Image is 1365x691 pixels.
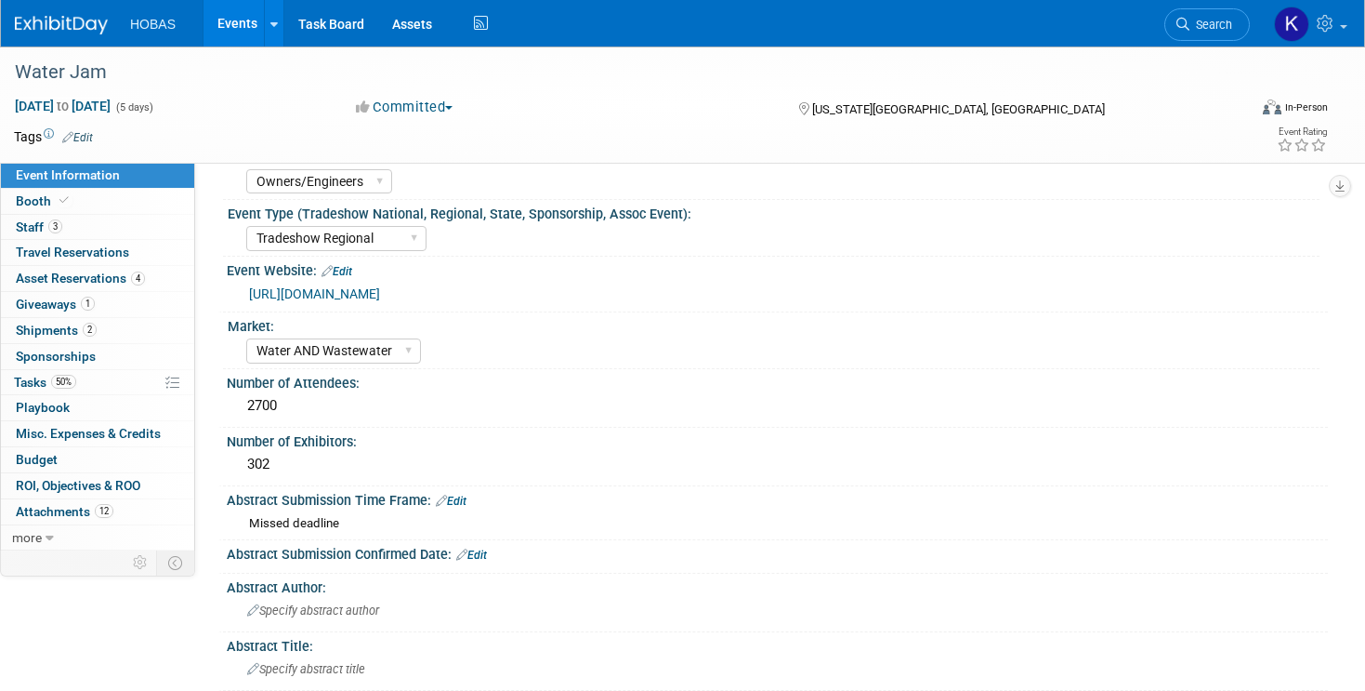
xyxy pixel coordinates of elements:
span: 4 [131,272,145,286]
span: more [12,530,42,545]
div: 302 [241,450,1314,479]
span: Misc. Expenses & Credits [16,426,161,441]
td: Toggle Event Tabs [157,551,195,575]
span: 50% [51,375,76,389]
span: Search [1189,18,1232,32]
span: 1 [81,297,95,311]
a: Playbook [1,395,194,420]
span: 3 [48,219,62,233]
span: Attachments [16,504,113,519]
i: Booth reservation complete [59,195,69,206]
a: Booth [1,189,194,214]
img: Krzysztof Kwiatkowski [1274,7,1309,42]
div: Market: [228,312,1319,336]
a: Edit [456,549,487,562]
a: Edit [322,265,352,278]
div: Event Rating [1277,127,1327,137]
span: 12 [95,504,113,518]
a: Sponsorships [1,344,194,369]
div: Abstract Title: [227,632,1328,656]
span: Specify abstract title [247,662,365,676]
div: Abstract Author: [227,574,1328,597]
td: Tags [14,127,93,146]
a: Asset Reservations4 [1,266,194,291]
a: ROI, Objectives & ROO [1,473,194,498]
div: Water Jam [8,56,1216,89]
a: Edit [436,495,466,508]
span: Giveaways [16,297,95,312]
span: to [54,99,72,113]
span: Shipments [16,323,97,338]
a: Edit [62,131,93,144]
a: Tasks50% [1,370,194,395]
span: [DATE] [DATE] [14,98,112,114]
span: HOBAS [130,17,176,32]
div: Number of Attendees: [227,369,1328,392]
div: Event Type (Tradeshow National, Regional, State, Sponsorship, Assoc Event): [228,200,1319,223]
span: Travel Reservations [16,245,129,259]
span: Playbook [16,400,70,415]
div: Event Website: [227,257,1328,281]
div: Event Format [1132,97,1328,125]
div: Abstract Submission Confirmed Date: [227,540,1328,565]
a: Event Information [1,163,194,188]
span: Budget [16,452,58,467]
div: 2700 [241,392,1314,420]
span: Booth [16,193,72,208]
span: Tasks [14,375,76,390]
span: [US_STATE][GEOGRAPHIC_DATA], [GEOGRAPHIC_DATA] [812,102,1105,116]
span: Specify abstract author [247,604,379,618]
a: Budget [1,447,194,472]
a: Staff3 [1,215,194,240]
a: Misc. Expenses & Credits [1,421,194,446]
div: Missed deadline [249,515,1314,533]
a: Shipments2 [1,318,194,343]
img: ExhibitDay [15,16,108,34]
span: (5 days) [114,101,153,113]
span: Event Information [16,167,120,182]
a: more [1,525,194,551]
td: Personalize Event Tab Strip [125,551,157,575]
a: Travel Reservations [1,240,194,265]
img: Format-Inperson.png [1263,100,1281,114]
div: Number of Exhibitors: [227,428,1328,451]
span: Asset Reservations [16,271,145,286]
a: Attachments12 [1,499,194,525]
div: In-Person [1284,100,1328,114]
button: Committed [349,98,460,117]
span: 2 [83,323,97,337]
a: Giveaways1 [1,292,194,317]
a: [URL][DOMAIN_NAME] [249,286,380,301]
span: ROI, Objectives & ROO [16,478,140,493]
span: Staff [16,219,62,234]
a: Search [1164,8,1250,41]
span: Sponsorships [16,349,96,364]
div: Abstract Submission Time Frame: [227,486,1328,511]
